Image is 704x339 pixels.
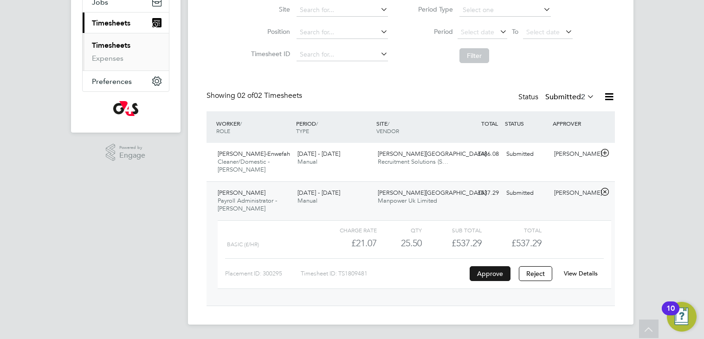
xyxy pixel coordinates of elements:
[218,150,290,158] span: [PERSON_NAME]-Enwefah
[374,115,454,139] div: SITE
[550,185,599,201] div: [PERSON_NAME]
[83,33,169,70] div: Timesheets
[411,5,453,13] label: Period Type
[509,26,521,38] span: To
[92,19,130,27] span: Timesheets
[216,127,230,134] span: ROLE
[378,158,448,166] span: Recruitment Solutions (S…
[248,5,290,13] label: Site
[296,127,309,134] span: TYPE
[378,189,486,197] span: [PERSON_NAME][GEOGRAPHIC_DATA]
[388,120,389,127] span: /
[297,197,317,205] span: Manual
[376,127,399,134] span: VENDOR
[207,91,304,101] div: Showing
[83,13,169,33] button: Timesheets
[218,158,270,173] span: Cleaner/Domestic - [PERSON_NAME]
[106,144,145,161] a: Powered byEngage
[218,197,277,212] span: Payroll Administrator - [PERSON_NAME]
[550,115,599,132] div: APPROVER
[545,92,594,102] label: Submitted
[581,92,585,102] span: 2
[113,101,138,116] img: g4s-logo-retina.png
[214,115,294,139] div: WORKER
[227,241,259,248] span: Basic (£/HR)
[454,147,503,162] div: £486.08
[461,28,494,36] span: Select date
[237,91,302,100] span: 02 Timesheets
[378,150,486,158] span: [PERSON_NAME][GEOGRAPHIC_DATA]
[454,185,503,201] div: £537.29
[297,158,317,166] span: Manual
[297,26,388,39] input: Search for...
[411,27,453,36] label: Period
[240,120,242,127] span: /
[470,266,510,281] button: Approve
[92,41,130,50] a: Timesheets
[297,150,340,158] span: [DATE] - [DATE]
[297,48,388,61] input: Search for...
[316,224,376,236] div: Charge rate
[503,147,551,162] div: Submitted
[301,266,467,281] div: Timesheet ID: TS1809481
[377,236,422,251] div: 25.50
[377,224,422,236] div: QTY
[378,197,437,205] span: Manpower Uk Limited
[550,147,599,162] div: [PERSON_NAME]
[666,308,675,320] div: 10
[422,236,482,251] div: £537.29
[564,269,598,277] a: View Details
[83,71,169,91] button: Preferences
[82,101,169,116] a: Go to home page
[225,266,301,281] div: Placement ID: 300295
[518,91,596,104] div: Status
[248,50,290,58] label: Timesheet ID
[248,27,290,36] label: Position
[519,266,552,281] button: Reject
[459,48,489,63] button: Filter
[459,4,551,17] input: Select one
[481,120,498,127] span: TOTAL
[92,54,123,63] a: Expenses
[503,185,551,201] div: Submitted
[482,224,542,236] div: Total
[526,28,560,36] span: Select date
[92,77,132,86] span: Preferences
[237,91,254,100] span: 02 of
[503,115,551,132] div: STATUS
[667,302,697,332] button: Open Resource Center, 10 new notifications
[316,236,376,251] div: £21.07
[119,144,145,152] span: Powered by
[119,152,145,160] span: Engage
[297,189,340,197] span: [DATE] - [DATE]
[316,120,318,127] span: /
[294,115,374,139] div: PERIOD
[297,4,388,17] input: Search for...
[218,189,265,197] span: [PERSON_NAME]
[422,224,482,236] div: Sub Total
[511,237,542,249] span: £537.29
